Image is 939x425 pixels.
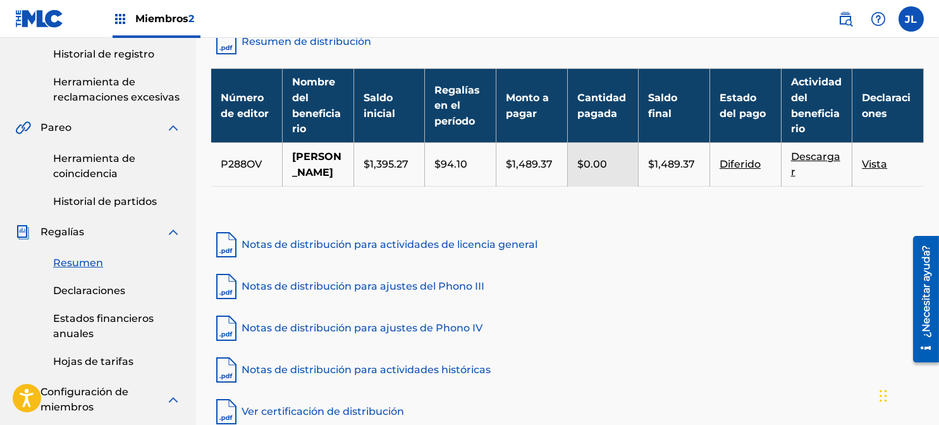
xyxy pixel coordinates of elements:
[221,158,262,170] font: P288OV
[40,121,71,133] font: Pareo
[40,386,128,413] font: Configuración de miembros
[166,392,181,407] img: expandir
[242,322,482,334] font: Notas de distribución para ajustes de Phono IV
[434,84,480,127] font: Regalías en el período
[791,76,842,135] font: Actividad del beneficiario
[292,76,341,135] font: Nombre del beneficiario
[211,27,924,57] a: Resumen de distribución
[880,377,887,415] div: Arrastrar
[434,158,467,170] font: $94.10
[53,285,125,297] font: Declaraciones
[720,92,766,120] font: Estado del pago
[40,226,84,238] font: Regalías
[53,195,157,207] font: Historial de partidos
[862,92,911,120] font: Declaraciones
[791,152,840,177] a: Descargar
[53,48,154,60] font: Historial de registro
[53,151,181,182] a: Herramienta de coincidencia
[211,355,242,385] img: pdf
[135,13,188,25] font: Miembros
[211,313,242,343] img: pdf
[113,11,128,27] img: Principales titulares de derechos
[364,158,408,170] font: $1,395.27
[720,158,761,170] font: Diferido
[53,355,133,367] font: Hojas de tarifas
[648,158,695,170] font: $1,489.37
[242,238,537,250] font: Notas de distribución para actividades de licencia general
[871,11,886,27] img: ayuda
[364,92,395,120] font: Saldo inicial
[211,230,242,260] img: pdf
[53,47,181,62] a: Historial de registro
[53,283,181,299] a: Declaraciones
[15,120,31,135] img: Pareo
[838,11,853,27] img: buscar
[53,75,181,105] a: Herramienta de reclamaciones excesivas
[211,271,242,302] img: pdf
[242,35,371,47] font: Resumen de distribución
[506,158,553,170] font: $1,489.37
[833,6,858,32] a: Búsqueda pública
[53,76,180,103] font: Herramienta de reclamaciones excesivas
[899,6,924,32] div: Menú de usuario
[292,151,341,178] font: [PERSON_NAME]
[211,355,924,385] a: Notas de distribución para actividades históricas
[53,152,135,180] font: Herramienta de coincidencia
[15,225,30,240] img: Regalías
[53,311,181,342] a: Estados financieros anuales
[53,256,181,271] a: Resumen
[53,312,154,340] font: Estados financieros anuales
[211,313,924,343] a: Notas de distribución para ajustes de Phono IV
[242,364,491,376] font: Notas de distribución para actividades históricas
[506,92,549,120] font: Monto a pagar
[53,257,103,269] font: Resumen
[242,280,484,292] font: Notas de distribución para ajustes del Phono III
[211,271,924,302] a: Notas de distribución para ajustes del Phono III
[791,151,840,178] font: Descargar
[648,92,677,120] font: Saldo final
[904,231,939,367] iframe: Centro de recursos
[211,27,242,57] img: resumen-de-distribución-pdf
[211,230,924,260] a: Notas de distribución para actividades de licencia general
[188,13,194,25] font: 2
[166,225,181,240] img: expandir
[221,92,269,120] font: Número de editor
[242,405,404,417] font: Ver certificación de distribución
[577,92,626,120] font: Cantidad pagada
[876,364,939,425] iframe: Widget de chat
[15,9,64,28] img: Logotipo del MLC
[577,158,607,170] font: $0.00
[53,194,181,209] a: Historial de partidos
[866,6,891,32] div: Ayuda
[166,120,181,135] img: expandir
[862,158,887,170] font: Vista
[53,354,181,369] a: Hojas de tarifas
